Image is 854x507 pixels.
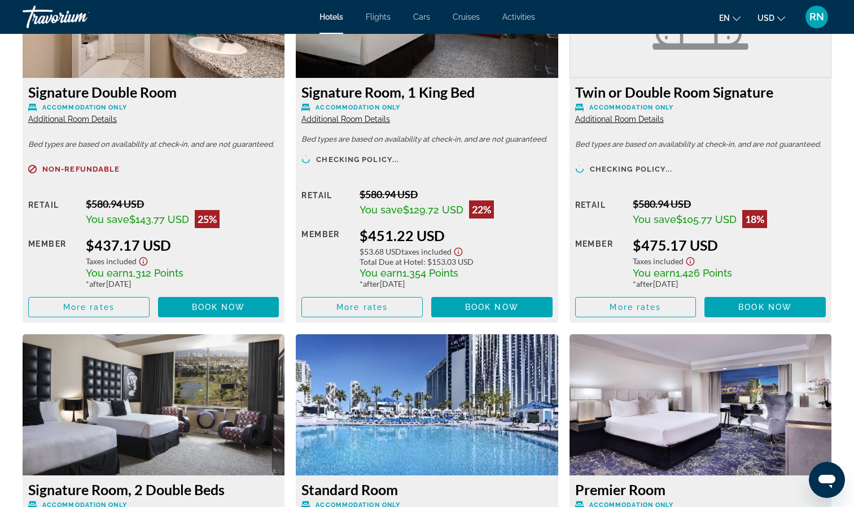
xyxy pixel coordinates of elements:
button: Book now [704,297,826,317]
div: Member [575,237,624,289]
h3: Signature Room, 1 King Bed [301,84,552,100]
span: Non-refundable [42,165,120,173]
span: You save [86,213,129,225]
div: $475.17 USD [633,237,826,253]
span: $143.77 USD [129,213,189,225]
div: $437.17 USD [86,237,279,253]
div: Retail [301,188,351,218]
span: 1,426 Points [676,267,732,279]
button: Show Taxes and Fees disclaimer [684,253,697,266]
img: Premier Room [570,334,831,475]
a: Travorium [23,2,135,32]
span: You earn [360,267,402,279]
a: Flights [366,12,391,21]
a: Cars [413,12,430,21]
button: Change currency [757,10,785,26]
span: 1,354 Points [402,267,458,279]
div: Member [28,237,77,289]
span: More rates [63,303,115,312]
iframe: Button to launch messaging window [809,462,845,498]
span: Book now [738,303,792,312]
img: Standard Room [296,334,558,475]
span: Book now [465,303,519,312]
h3: Twin or Double Room Signature [575,84,826,100]
span: More rates [336,303,388,312]
span: Total Due at Hotel [360,257,423,266]
div: $580.94 USD [360,188,553,200]
div: $580.94 USD [86,198,279,210]
span: Taxes included [401,247,452,256]
button: Change language [719,10,741,26]
button: Show Taxes and Fees disclaimer [137,253,150,266]
span: Taxes included [86,256,137,266]
div: $451.22 USD [360,227,553,244]
h3: Signature Room, 2 Double Beds [28,481,279,498]
div: * [DATE] [360,279,553,289]
span: Book now [192,303,246,312]
span: USD [757,14,774,23]
span: More rates [610,303,661,312]
span: Additional Room Details [301,115,390,124]
a: Cruises [453,12,480,21]
span: $53.68 USD [360,247,401,256]
a: Activities [502,12,535,21]
button: More rates [575,297,697,317]
span: Taxes included [633,256,684,266]
span: 1,312 Points [129,267,183,279]
button: Book now [158,297,279,317]
span: You earn [86,267,129,279]
a: Hotels [319,12,343,21]
div: Member [301,227,351,289]
span: Checking policy... [590,165,673,173]
span: Accommodation Only [589,104,674,111]
span: You save [360,204,403,216]
span: Additional Room Details [28,115,117,124]
div: * [DATE] [86,279,279,289]
span: $105.77 USD [676,213,737,225]
h3: Signature Double Room [28,84,279,100]
div: 25% [195,210,220,228]
span: RN [809,11,824,23]
span: You earn [633,267,676,279]
span: Accommodation Only [316,104,400,111]
span: after [89,279,106,289]
div: * [DATE] [633,279,826,289]
button: More rates [301,297,423,317]
div: Retail [575,198,624,228]
span: $129.72 USD [403,204,463,216]
span: You save [633,213,676,225]
span: Accommodation Only [42,104,127,111]
div: $580.94 USD [633,198,826,210]
h3: Standard Room [301,481,552,498]
button: Book now [431,297,553,317]
img: Signature Room, 2 Double Beds [23,334,284,475]
div: Retail [28,198,77,228]
div: : $153.03 USD [360,257,553,266]
span: Checking policy... [316,156,399,163]
p: Bed types are based on availability at check-in, and are not guaranteed. [28,141,279,148]
h3: Premier Room [575,481,826,498]
span: Additional Room Details [575,115,664,124]
button: Show Taxes and Fees disclaimer [452,244,465,257]
p: Bed types are based on availability at check-in, and are not guaranteed. [301,136,552,143]
button: More rates [28,297,150,317]
p: Bed types are based on availability at check-in, and are not guaranteed. [575,141,826,148]
div: 18% [742,210,767,228]
span: en [719,14,730,23]
span: after [636,279,653,289]
div: 22% [469,200,494,218]
span: after [363,279,380,289]
button: User Menu [802,5,831,29]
